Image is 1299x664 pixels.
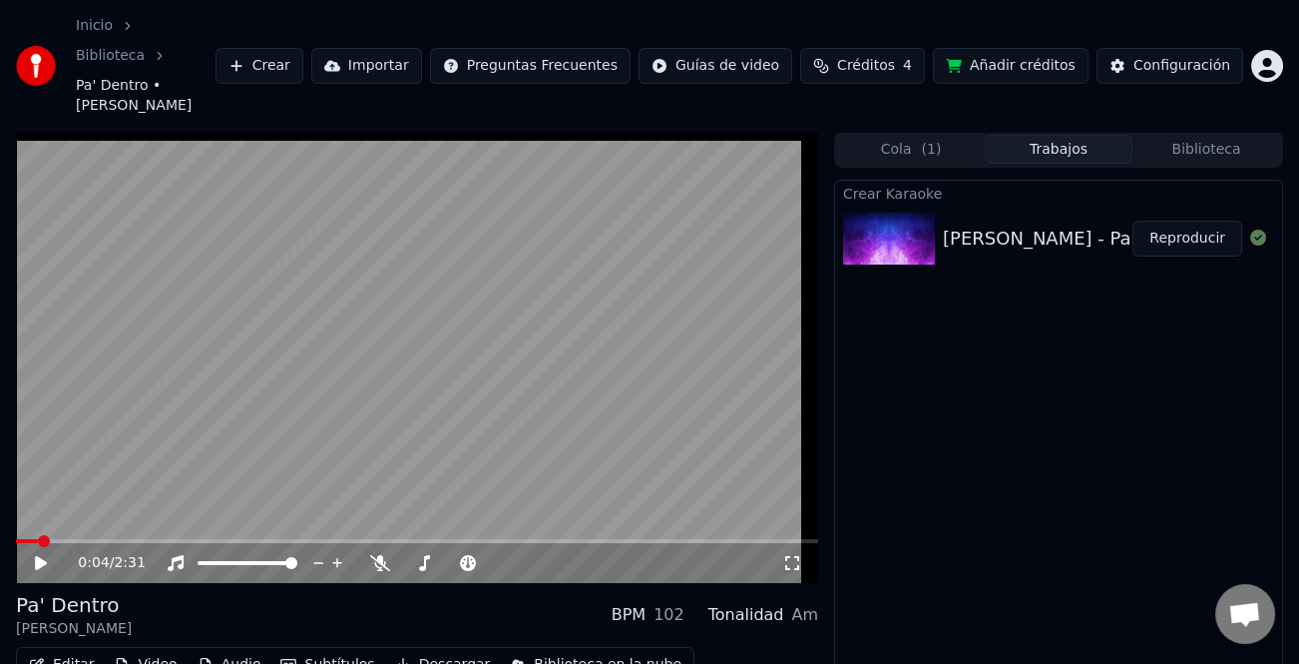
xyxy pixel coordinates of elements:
[708,603,784,627] div: Tonalidad
[16,619,132,639] div: [PERSON_NAME]
[791,603,818,627] div: Am
[76,76,216,116] span: Pa' Dentro • [PERSON_NAME]
[639,48,792,84] button: Guías de video
[933,48,1088,84] button: Añadir créditos
[311,48,422,84] button: Importar
[16,46,56,86] img: youka
[1215,584,1275,644] a: Chat abierto
[78,553,126,573] div: /
[653,603,684,627] div: 102
[985,135,1132,164] button: Trabajos
[903,56,912,76] span: 4
[1132,221,1242,257] button: Reproducir
[835,181,1282,205] div: Crear Karaoke
[1133,56,1230,76] div: Configuración
[921,140,941,160] span: ( 1 )
[78,553,109,573] span: 0:04
[216,48,303,84] button: Crear
[612,603,646,627] div: BPM
[114,553,145,573] span: 2:31
[837,56,895,76] span: Créditos
[76,16,216,116] nav: breadcrumb
[1132,135,1280,164] button: Biblioteca
[76,16,113,36] a: Inicio
[837,135,985,164] button: Cola
[1096,48,1243,84] button: Configuración
[943,225,1203,253] div: [PERSON_NAME] - Pa' Dentro
[16,591,132,619] div: Pa' Dentro
[430,48,631,84] button: Preguntas Frecuentes
[800,48,925,84] button: Créditos4
[76,46,145,66] a: Biblioteca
